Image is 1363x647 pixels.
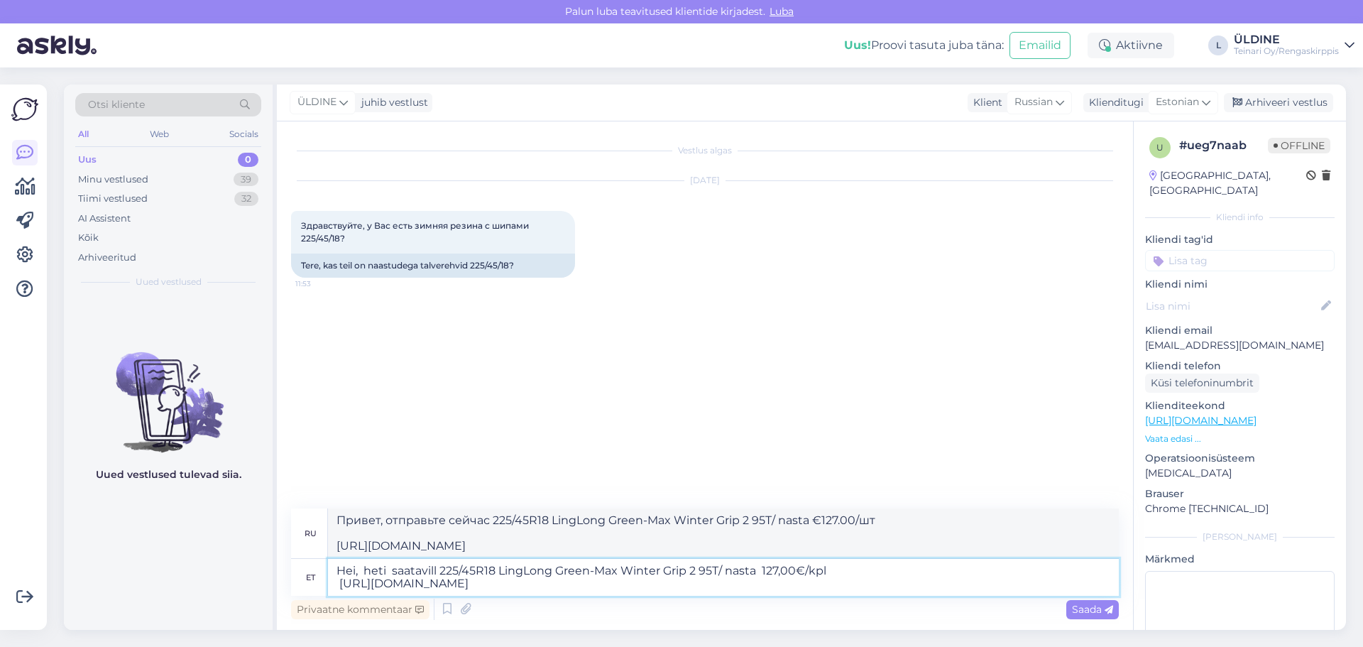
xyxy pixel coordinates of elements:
div: 32 [234,192,258,206]
span: Здравствуйте, у Вас есть зимняя резина с шипами 225/45/18? [301,220,531,244]
span: Offline [1268,138,1330,153]
div: Arhiveeri vestlus [1224,93,1333,112]
div: Arhiveeritud [78,251,136,265]
div: [DATE] [291,174,1119,187]
span: Russian [1014,94,1053,110]
div: # ueg7naab [1179,137,1268,154]
p: Märkmed [1145,552,1335,567]
p: Uued vestlused tulevad siia. [96,467,241,482]
span: ÜLDINE [297,94,336,110]
div: Privaatne kommentaar [291,600,429,619]
p: Kliendi nimi [1145,277,1335,292]
div: 39 [234,173,258,187]
div: Uus [78,153,97,167]
div: juhib vestlust [356,95,428,110]
img: No chats [64,327,273,455]
span: 11:53 [295,278,349,289]
p: Kliendi tag'id [1145,232,1335,247]
img: Askly Logo [11,96,38,123]
p: Chrome [TECHNICAL_ID] [1145,501,1335,516]
p: Kliendi telefon [1145,359,1335,374]
textarea: Привет, отправьте сейчас 225/45R18 LingLong Green-Max Winter Grip 2 95T/ nasta €127.00/шт [URL][D... [328,509,1119,558]
p: [EMAIL_ADDRESS][DOMAIN_NAME] [1145,338,1335,353]
input: Lisa nimi [1146,298,1318,314]
span: Uued vestlused [136,276,202,288]
div: Vestlus algas [291,144,1119,157]
span: Estonian [1156,94,1199,110]
span: Luba [765,5,798,18]
p: Vaata edasi ... [1145,433,1335,445]
div: All [75,125,92,143]
span: u [1156,142,1164,153]
div: Aktiivne [1088,33,1174,58]
div: Tere, kas teil on naastudega talverehvid 225/45/18? [291,254,575,278]
div: Teinari Oy/Rengaskirppis [1234,45,1339,57]
div: Küsi telefoninumbrit [1145,374,1259,393]
div: Kliendi info [1145,211,1335,224]
div: 0 [238,153,258,167]
a: ÜLDINETeinari Oy/Rengaskirppis [1234,34,1354,57]
p: Klienditeekond [1145,398,1335,413]
div: [GEOGRAPHIC_DATA], [GEOGRAPHIC_DATA] [1149,168,1306,198]
b: Uus! [844,38,871,52]
p: Brauser [1145,486,1335,501]
span: Saada [1072,603,1113,616]
span: Otsi kliente [88,97,145,112]
button: Emailid [1009,32,1071,59]
p: [MEDICAL_DATA] [1145,466,1335,481]
p: Operatsioonisüsteem [1145,451,1335,466]
div: Minu vestlused [78,173,148,187]
div: L [1208,36,1228,55]
div: Socials [226,125,261,143]
div: AI Assistent [78,212,131,226]
div: [PERSON_NAME] [1145,531,1335,543]
div: ÜLDINE [1234,34,1339,45]
div: Kõik [78,231,99,245]
div: Tiimi vestlused [78,192,148,206]
p: Kliendi email [1145,323,1335,338]
div: Klienditugi [1083,95,1144,110]
textarea: Hei, heti saatavill 225/45R18 LingLong Green-Max Winter Grip 2 95T/ nasta 127,00€/kpl [URL][DOMAI... [328,559,1119,596]
div: ru [305,521,317,545]
div: et [306,565,315,589]
input: Lisa tag [1145,250,1335,271]
div: Klient [968,95,1002,110]
div: Proovi tasuta juba täna: [844,37,1004,54]
a: [URL][DOMAIN_NAME] [1145,414,1257,427]
div: Web [147,125,172,143]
